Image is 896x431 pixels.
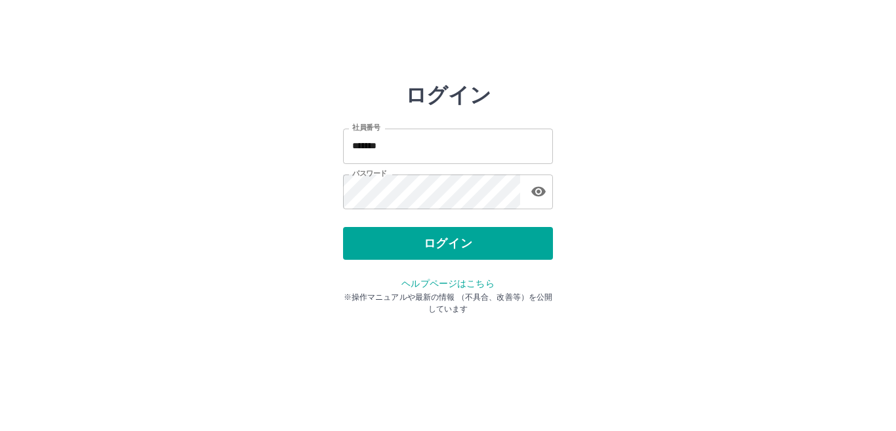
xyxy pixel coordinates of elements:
[401,278,494,289] a: ヘルプページはこちら
[352,169,387,178] label: パスワード
[352,123,380,133] label: 社員番号
[405,83,491,108] h2: ログイン
[343,227,553,260] button: ログイン
[343,291,553,315] p: ※操作マニュアルや最新の情報 （不具合、改善等）を公開しています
